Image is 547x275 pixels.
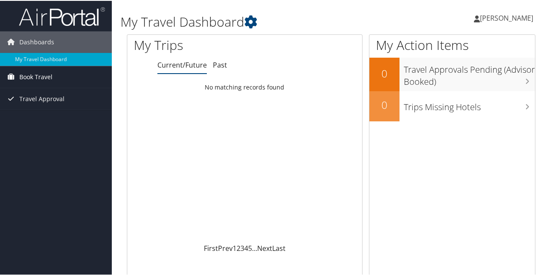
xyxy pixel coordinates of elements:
a: First [204,243,218,252]
a: 2 [237,243,240,252]
a: Current/Future [157,59,207,69]
td: No matching records found [127,79,362,94]
a: Last [272,243,286,252]
span: Book Travel [19,65,52,87]
span: [PERSON_NAME] [480,12,533,22]
a: Past [213,59,227,69]
img: airportal-logo.png [19,6,105,26]
a: Next [257,243,272,252]
a: 0Travel Approvals Pending (Advisor Booked) [369,57,535,90]
a: 0Trips Missing Hotels [369,90,535,121]
span: Dashboards [19,31,54,52]
a: 4 [244,243,248,252]
a: Prev [218,243,233,252]
a: 1 [233,243,237,252]
h1: My Travel Dashboard [120,12,401,30]
a: [PERSON_NAME] [474,4,542,30]
h3: Travel Approvals Pending (Advisor Booked) [404,59,535,87]
span: … [252,243,257,252]
a: 3 [240,243,244,252]
span: Travel Approval [19,87,65,109]
h1: My Trips [134,35,258,53]
h3: Trips Missing Hotels [404,96,535,112]
h2: 0 [369,97,399,111]
h1: My Action Items [369,35,535,53]
h2: 0 [369,65,399,80]
a: 5 [248,243,252,252]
